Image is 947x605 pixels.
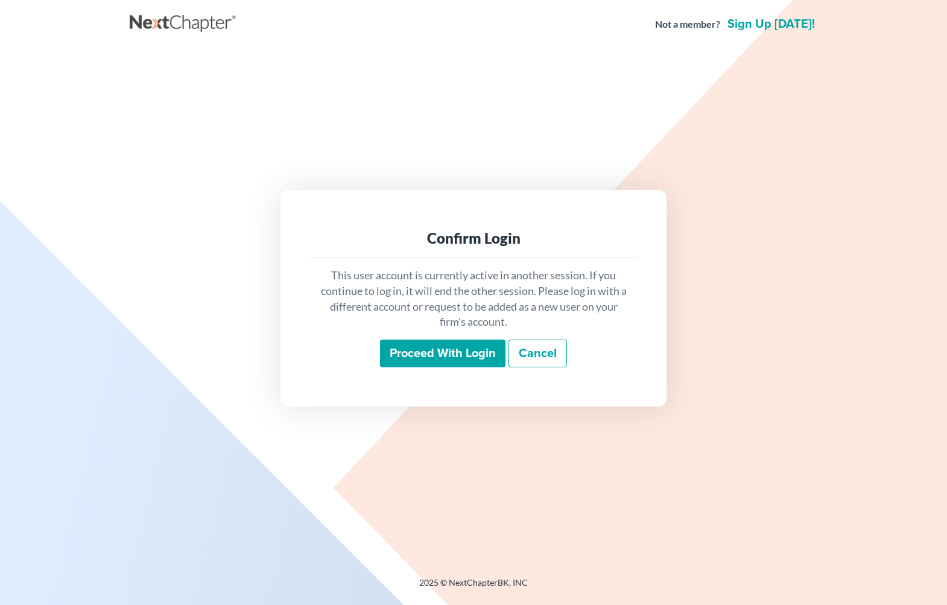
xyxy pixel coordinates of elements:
p: This user account is currently active in another session. If you continue to log in, it will end ... [319,268,628,330]
strong: Not a member? [655,17,720,31]
a: Cancel [508,340,567,367]
div: Confirm Login [319,229,628,248]
a: Sign up [DATE]! [725,18,817,30]
div: 2025 © NextChapterBK, INC [130,577,817,598]
input: Proceed with login [380,340,505,367]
